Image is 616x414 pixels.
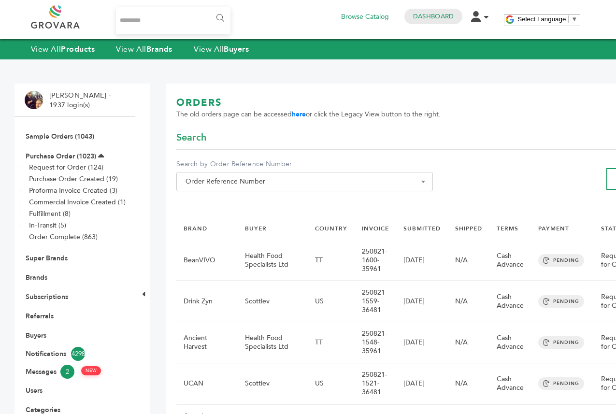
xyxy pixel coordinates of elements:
[538,254,584,267] span: PENDING
[26,254,68,263] a: Super Brands
[194,44,249,55] a: View AllBuyers
[413,12,454,21] a: Dashboard
[29,174,118,184] a: Purchase Order Created (19)
[448,240,489,281] td: N/A
[61,44,95,55] strong: Products
[71,347,85,361] span: 4298
[538,336,584,349] span: PENDING
[146,44,172,55] strong: Brands
[81,366,101,375] span: NEW
[176,96,441,110] h1: ORDERS
[517,15,566,23] span: Select Language
[26,365,124,379] a: Messages2 NEW
[355,281,396,322] td: 250821-1559-36481
[26,386,43,395] a: Users
[355,240,396,281] td: 250821-1600-35961
[308,363,355,404] td: US
[29,209,71,218] a: Fulfillment (8)
[517,15,577,23] a: Select Language​
[571,15,577,23] span: ▼
[116,44,172,55] a: View AllBrands
[396,363,448,404] td: [DATE]
[49,91,113,110] li: [PERSON_NAME] - 1937 login(s)
[238,240,308,281] td: Health Food Specialists Ltd
[308,322,355,363] td: TT
[448,363,489,404] td: N/A
[448,322,489,363] td: N/A
[538,225,569,232] a: PAYMENT
[489,240,531,281] td: Cash Advance
[396,240,448,281] td: [DATE]
[403,225,441,232] a: SUBMITTED
[362,225,389,232] a: INVOICE
[29,198,126,207] a: Commercial Invoice Created (1)
[26,312,54,321] a: Referrals
[176,172,433,191] span: Order Reference Number
[292,110,306,119] a: here
[176,363,238,404] td: UCAN
[176,159,433,169] label: Search by Order Reference Number
[29,163,103,172] a: Request for Order (124)
[60,365,74,379] span: 2
[26,331,46,340] a: Buyers
[116,7,230,34] input: Search...
[26,132,94,141] a: Sample Orders (1043)
[176,322,238,363] td: Ancient Harvest
[341,12,389,22] a: Browse Catalog
[308,240,355,281] td: TT
[315,225,347,232] a: COUNTRY
[308,281,355,322] td: US
[489,281,531,322] td: Cash Advance
[31,44,95,55] a: View AllProducts
[238,363,308,404] td: Scottlev
[238,281,308,322] td: Scottlev
[245,225,267,232] a: BUYER
[489,322,531,363] td: Cash Advance
[176,131,206,144] span: Search
[448,281,489,322] td: N/A
[26,347,124,361] a: Notifications4298
[26,152,96,161] a: Purchase Order (1023)
[184,225,207,232] a: BRAND
[455,225,482,232] a: SHIPPED
[238,322,308,363] td: Health Food Specialists Ltd
[29,186,117,195] a: Proforma Invoice Created (3)
[176,240,238,281] td: BeanVIVO
[489,363,531,404] td: Cash Advance
[538,377,584,390] span: PENDING
[26,292,68,301] a: Subscriptions
[176,281,238,322] td: Drink Zyn
[538,295,584,308] span: PENDING
[355,363,396,404] td: 250821-1521-36481
[497,225,518,232] a: TERMS
[182,175,428,188] span: Order Reference Number
[26,273,47,282] a: Brands
[224,44,249,55] strong: Buyers
[29,232,98,242] a: Order Complete (863)
[396,281,448,322] td: [DATE]
[176,110,441,119] span: The old orders page can be accessed or click the Legacy View button to the right.
[29,221,66,230] a: In-Transit (5)
[355,322,396,363] td: 250821-1548-35961
[396,322,448,363] td: [DATE]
